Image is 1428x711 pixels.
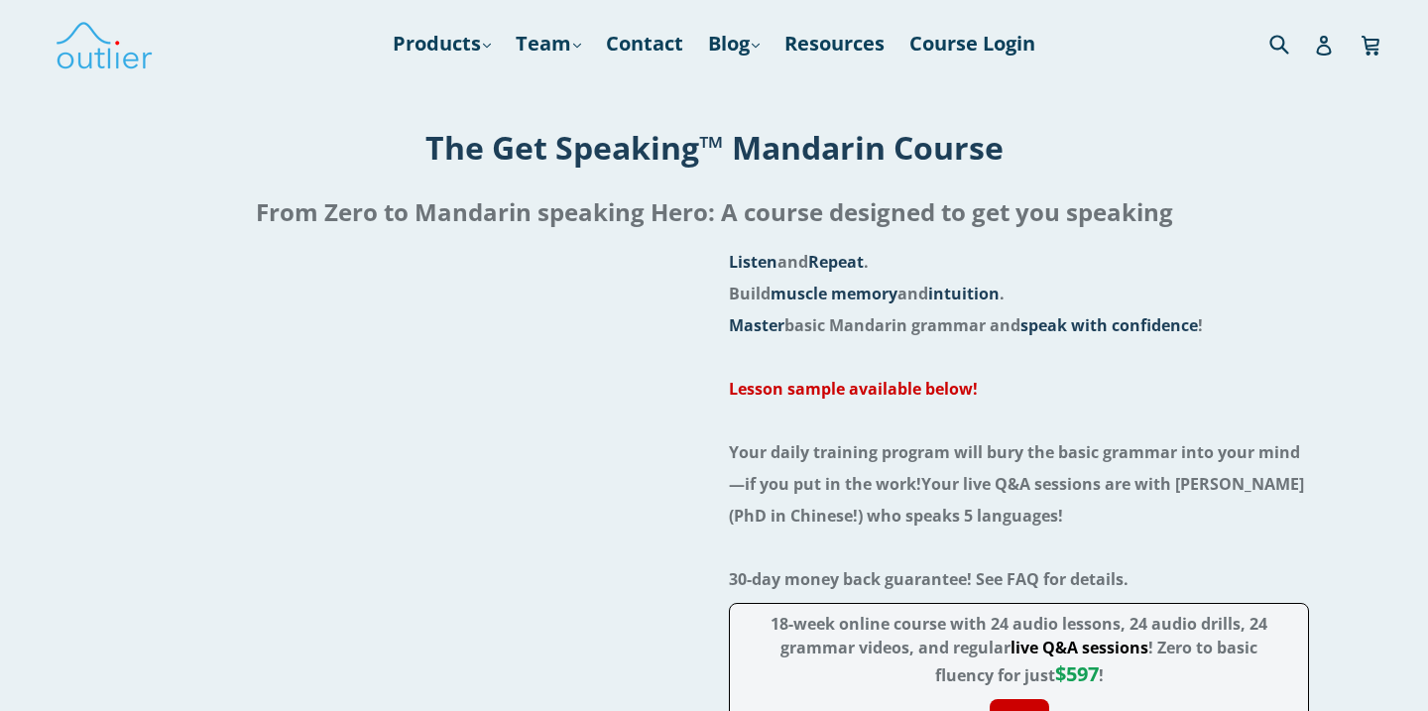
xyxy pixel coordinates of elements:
[729,251,777,273] span: Listen
[928,283,1000,304] span: intuition
[1055,664,1104,686] span: !
[16,126,1412,169] h1: The Get Speaking™ Mandarin Course
[774,26,894,61] a: Resources
[383,26,501,61] a: Products
[506,26,591,61] a: Team
[729,378,978,400] a: Lesson sample available below!
[1055,660,1099,687] span: $597
[729,283,1005,304] span: Build and .
[729,568,1129,590] span: 30-day money back guarantee! See FAQ for details.
[808,251,864,273] span: Repeat
[698,26,770,61] a: Blog
[1264,23,1319,63] input: Search
[771,613,1267,686] span: 18-week online course with 24 audio lessons, 24 audio drills, 24 grammar videos, and regular ! Ze...
[729,314,1203,336] span: basic Mandarin grammar and !
[771,283,897,304] span: muscle memory
[596,26,693,61] a: Contact
[1020,314,1198,336] span: speak with confidence
[119,246,699,572] iframe: Embedded Vimeo Video
[729,441,1300,495] span: Your daily training program will bury the basic grammar into your mind—if you put in the work!
[729,314,784,336] span: Master
[729,473,1304,527] span: Your live Q&A sessions are with [PERSON_NAME] (PhD in Chinese!) who speaks 5 languages!
[55,15,154,72] img: Outlier Linguistics
[1011,637,1148,658] span: live Q&A sessions
[16,188,1412,236] h2: From Zero to Mandarin speaking Hero: A course designed to get you speaking
[899,26,1045,61] a: Course Login
[729,251,869,273] span: and .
